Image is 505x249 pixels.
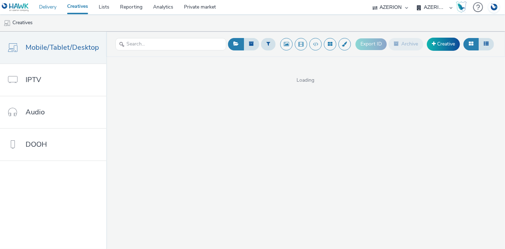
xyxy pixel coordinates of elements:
button: Export ID [355,38,387,50]
img: Hawk Academy [456,1,467,13]
a: Hawk Academy [456,1,469,13]
span: Audio [26,107,45,117]
button: Table [478,38,494,50]
img: mobile [4,20,11,27]
img: Account DE [489,1,499,13]
span: Loading [106,77,505,84]
button: Grid [463,38,479,50]
input: Search... [115,38,226,50]
span: Mobile/Tablet/Desktop [26,42,99,53]
a: Creative [427,38,460,50]
span: IPTV [26,75,41,85]
span: DOOH [26,139,47,150]
img: undefined Logo [2,3,29,12]
button: Archive [389,38,423,50]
